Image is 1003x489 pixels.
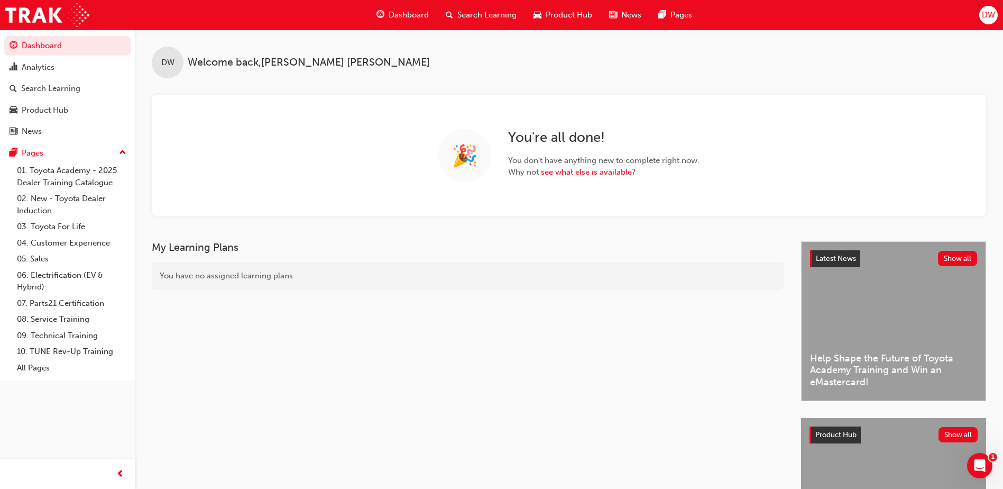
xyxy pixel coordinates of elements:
[650,4,701,26] a: pages-iconPages
[801,241,986,401] a: Latest NewsShow allHelp Shape the Future of Toyota Academy Training and Win an eMastercard!
[22,104,68,116] div: Product Hub
[446,8,453,22] span: search-icon
[670,9,692,21] span: Pages
[13,295,131,312] a: 07. Parts21 Certification
[810,352,977,388] span: Help Shape the Future of Toyota Academy Training and Win an eMastercard!
[525,4,601,26] a: car-iconProduct Hub
[116,468,124,481] span: prev-icon
[815,430,857,439] span: Product Hub
[152,241,784,253] h3: My Learning Plans
[4,143,131,163] button: Pages
[13,235,131,251] a: 04. Customer Experience
[4,58,131,77] a: Analytics
[13,343,131,360] a: 10. TUNE Rev-Up Training
[10,106,17,115] span: car-icon
[938,427,978,442] button: Show all
[967,453,992,478] iframe: Intercom live chat
[609,8,617,22] span: news-icon
[4,101,131,120] a: Product Hub
[13,311,131,328] a: 08. Service Training
[389,9,429,21] span: Dashboard
[508,155,700,167] span: You don't have anything new to complete right now.
[541,167,636,177] a: see what else is available?
[13,328,131,344] a: 09. Technical Training
[10,41,17,51] span: guage-icon
[658,8,666,22] span: pages-icon
[13,251,131,267] a: 05. Sales
[816,254,856,263] span: Latest News
[982,9,995,21] span: DW
[21,83,80,95] div: Search Learning
[508,166,700,178] span: Why not
[810,250,977,267] a: Latest NewsShow all
[22,61,54,74] div: Analytics
[13,219,131,235] a: 03. Toyota For Life
[989,453,997,461] span: 1
[809,427,978,443] a: Product HubShow all
[119,146,126,160] span: up-icon
[22,125,42,138] div: News
[22,147,43,159] div: Pages
[546,9,592,21] span: Product Hub
[4,34,131,143] button: DashboardAnalyticsSearch LearningProduct HubNews
[161,57,174,69] span: DW
[5,3,89,27] img: Trak
[13,191,131,219] a: 02. New - Toyota Dealer Induction
[621,9,641,21] span: News
[13,267,131,295] a: 06. Electrification (EV & Hybrid)
[152,262,784,290] div: You have no assigned learning plans
[437,4,525,26] a: search-iconSearch Learning
[533,8,541,22] span: car-icon
[4,36,131,56] a: Dashboard
[13,162,131,191] a: 01. Toyota Academy - 2025 Dealer Training Catalogue
[13,360,131,376] a: All Pages
[457,9,517,21] span: Search Learning
[601,4,650,26] a: news-iconNews
[10,63,17,73] span: chart-icon
[4,122,131,141] a: News
[10,149,17,158] span: pages-icon
[4,79,131,98] a: Search Learning
[979,6,998,24] button: DW
[10,84,17,94] span: search-icon
[10,127,17,137] span: news-icon
[368,4,437,26] a: guage-iconDashboard
[508,129,700,146] h2: You're all done!
[452,150,478,162] span: 🎉
[938,251,978,266] button: Show all
[376,8,384,22] span: guage-icon
[188,57,430,69] span: Welcome back , [PERSON_NAME] [PERSON_NAME]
